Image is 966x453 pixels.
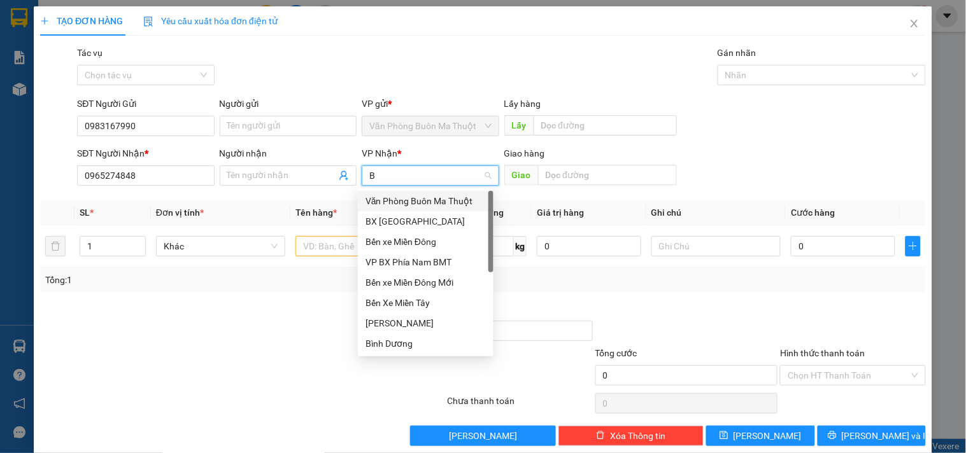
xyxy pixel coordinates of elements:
[109,12,139,25] span: Nhận:
[538,165,677,185] input: Dọc đường
[449,429,517,443] span: [PERSON_NAME]
[109,11,238,41] div: BX [GEOGRAPHIC_DATA]
[77,97,214,111] div: SĐT Người Gửi
[906,236,921,256] button: plus
[818,426,926,446] button: printer[PERSON_NAME] và In
[362,97,499,111] div: VP gửi
[295,207,337,218] span: Tên hàng
[295,236,425,256] input: VD: Bàn, Ghế
[446,394,593,416] div: Chưa thanh toán
[504,99,541,109] span: Lấy hàng
[220,146,357,160] div: Người nhận
[358,333,494,354] div: Bình Dương
[610,429,665,443] span: Xóa Thông tin
[410,426,555,446] button: [PERSON_NAME]
[339,171,349,181] span: user-add
[366,194,486,208] div: Văn Phòng Buôn Ma Thuột
[720,431,728,441] span: save
[80,207,90,218] span: SL
[77,146,214,160] div: SĐT Người Nhận
[109,41,238,59] div: 0979480664
[220,97,357,111] div: Người gửi
[10,82,102,97] div: 50.000
[77,48,103,58] label: Tác vụ
[40,16,123,26] span: TẠO ĐƠN HÀNG
[828,431,837,441] span: printer
[791,207,835,218] span: Cước hàng
[906,241,920,251] span: plus
[358,313,494,333] div: Bình Phước
[164,237,278,256] span: Khác
[366,235,486,249] div: Bến xe Miền Đông
[734,429,802,443] span: [PERSON_NAME]
[358,191,494,211] div: Văn Phòng Buôn Ma Thuột
[504,148,545,158] span: Giao hàng
[143,17,153,27] img: icon
[11,57,100,74] div: 0961334488
[11,12,31,25] span: Gửi:
[706,426,814,446] button: save[PERSON_NAME]
[537,207,584,218] span: Giá trị hàng
[369,116,491,136] span: Văn Phòng Buôn Ma Thuột
[514,236,527,256] span: kg
[534,115,677,136] input: Dọc đường
[11,11,100,57] div: Văn Phòng Buôn Ma Thuột
[366,316,486,330] div: [PERSON_NAME]
[537,236,641,256] input: 0
[156,207,204,218] span: Đơn vị tính
[358,252,494,272] div: VP BX Phía Nam BMT
[366,255,486,269] div: VP BX Phía Nam BMT
[366,214,486,228] div: BX [GEOGRAPHIC_DATA]
[780,348,865,358] label: Hình thức thanh toán
[558,426,704,446] button: deleteXóa Thông tin
[366,296,486,310] div: Bến Xe Miền Tây
[651,236,781,256] input: Ghi Chú
[842,429,931,443] span: [PERSON_NAME] và In
[596,431,605,441] span: delete
[366,337,486,351] div: Bình Dương
[897,6,932,42] button: Close
[143,16,278,26] span: Yêu cầu xuất hóa đơn điện tử
[504,115,534,136] span: Lấy
[358,272,494,293] div: Bến xe Miền Đông Mới
[358,232,494,252] div: Bến xe Miền Đông
[718,48,756,58] label: Gán nhãn
[358,211,494,232] div: BX Tây Ninh
[909,18,920,29] span: close
[595,348,637,358] span: Tổng cước
[366,275,486,289] div: Bến xe Miền Đông Mới
[10,83,29,97] span: CR :
[40,17,49,25] span: plus
[45,236,66,256] button: delete
[362,148,397,158] span: VP Nhận
[504,165,538,185] span: Giao
[646,200,786,225] th: Ghi chú
[45,273,374,287] div: Tổng: 1
[358,293,494,313] div: Bến Xe Miền Tây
